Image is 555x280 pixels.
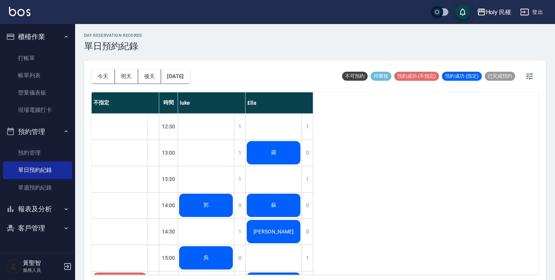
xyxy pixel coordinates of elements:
div: 0 [302,140,313,166]
p: 服務人員 [23,267,61,274]
h2: day Reservation records [84,33,142,38]
a: 營業儀表板 [3,84,72,101]
div: 12:30 [159,113,178,140]
span: 已完成預約 [485,73,515,80]
div: Holy 民權 [486,8,511,17]
button: [DATE] [161,69,190,83]
img: Logo [9,7,30,16]
a: 預約管理 [3,144,72,161]
div: luke [178,92,246,113]
button: Holy 民權 [474,5,514,20]
button: 報表及分析 [3,199,72,219]
button: 明天 [115,69,138,83]
div: 1 [302,166,313,192]
span: 羅 [270,149,278,156]
div: 15:00 [159,245,178,271]
span: 不可預約 [342,73,368,80]
button: 後天 [138,69,161,83]
span: 吳 [202,254,210,261]
button: 預約管理 [3,122,72,142]
div: 14:30 [159,218,178,245]
div: 0 [302,193,313,218]
span: 郭 [202,202,210,209]
div: 1 [302,114,313,140]
img: Person [6,259,21,274]
div: 1 [302,245,313,271]
button: save [455,5,470,20]
a: 現場電腦打卡 [3,101,72,119]
span: 預約成功 (不指定) [394,73,439,80]
button: 櫃檯作業 [3,27,72,47]
button: 今天 [92,69,115,83]
div: 0 [234,245,245,271]
button: 客戶管理 [3,218,72,238]
span: 待審核 [371,73,391,80]
div: 14:00 [159,192,178,218]
div: 1 [234,219,245,245]
a: 單日預約紀錄 [3,161,72,179]
div: 0 [302,219,313,245]
div: 1 [234,166,245,192]
h3: 單日預約紀錄 [84,41,142,51]
span: 預約成功 (指定) [442,73,482,80]
div: 1 [234,114,245,140]
div: 13:30 [159,166,178,192]
a: 打帳單 [3,50,72,67]
span: [PERSON_NAME] [252,229,295,235]
button: 登出 [517,5,546,19]
div: 13:00 [159,140,178,166]
a: 帳單列表 [3,67,72,84]
span: 蘇 [270,202,278,209]
div: 0 [234,193,245,218]
div: Ella [246,92,313,113]
a: 單週預約紀錄 [3,179,72,196]
div: 時間 [159,92,178,113]
h5: 黃聖智 [23,259,61,267]
div: 1 [234,140,245,166]
div: 不指定 [92,92,159,113]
